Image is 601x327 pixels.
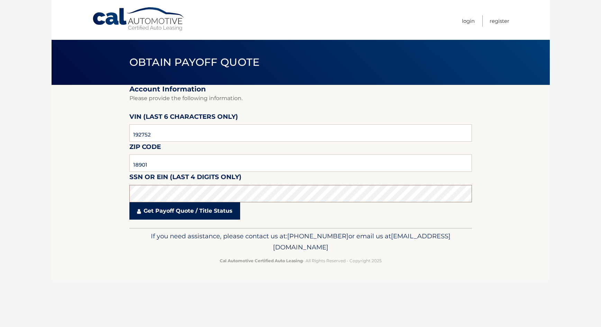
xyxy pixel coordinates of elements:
a: Login [462,15,475,27]
strong: Cal Automotive Certified Auto Leasing [220,258,303,263]
label: SSN or EIN (last 4 digits only) [129,172,242,185]
h2: Account Information [129,85,472,94]
a: Get Payoff Quote / Title Status [129,202,240,220]
a: Cal Automotive [92,7,185,32]
span: [PHONE_NUMBER] [287,232,348,240]
p: Please provide the following information. [129,94,472,103]
p: If you need assistance, please contact us at: or email us at [134,231,467,253]
p: - All Rights Reserved - Copyright 2025 [134,257,467,264]
label: Zip Code [129,142,161,154]
span: Obtain Payoff Quote [129,56,260,69]
label: VIN (last 6 characters only) [129,112,238,124]
a: Register [490,15,509,27]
